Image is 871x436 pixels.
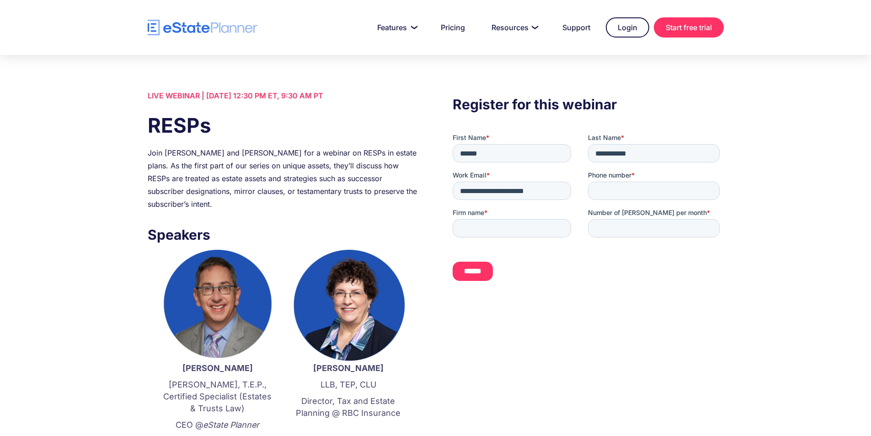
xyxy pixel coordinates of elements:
em: eState Planner [203,420,259,430]
h1: RESPs [148,111,418,140]
a: Support [551,18,601,37]
a: Pricing [430,18,476,37]
a: Start free trial [654,17,724,38]
div: LIVE WEBINAR | [DATE] 12:30 PM ET, 9:30 AM PT [148,89,418,102]
a: home [148,20,257,36]
strong: [PERSON_NAME] [182,363,253,373]
p: LLB, TEP, CLU [292,379,405,391]
p: Director, Tax and Estate Planning @ RBC Insurance [292,395,405,419]
strong: [PERSON_NAME] [313,363,384,373]
p: [PERSON_NAME], T.E.P., Certified Specialist (Estates & Trusts Law) [161,379,274,414]
iframe: Form 0 [453,133,723,297]
a: Features [366,18,425,37]
a: Login [606,17,649,38]
h3: Register for this webinar [453,94,723,115]
a: Resources [481,18,547,37]
p: CEO @ [161,419,274,431]
div: Join [PERSON_NAME] and [PERSON_NAME] for a webinar on RESPs in estate plans. As the first part of... [148,146,418,210]
p: ‍ [292,424,405,436]
h3: Speakers [148,224,418,245]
